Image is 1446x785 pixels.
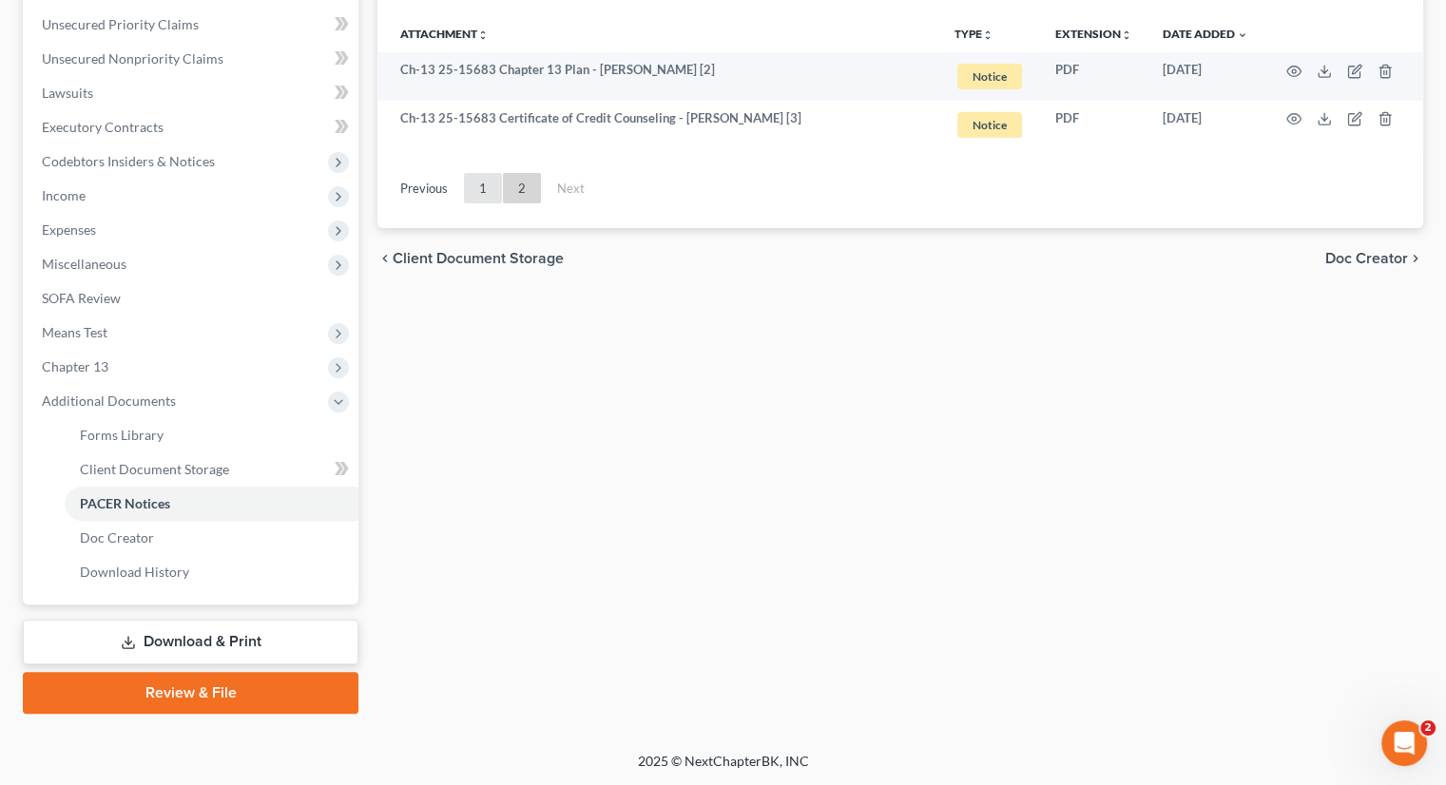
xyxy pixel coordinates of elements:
[954,29,993,41] button: TYPEunfold_more
[80,427,164,443] span: Forms Library
[42,256,126,272] span: Miscellaneous
[1325,251,1408,266] span: Doc Creator
[23,620,358,664] a: Download & Print
[1408,251,1423,266] i: chevron_right
[1325,251,1423,266] button: Doc Creator chevron_right
[42,324,107,340] span: Means Test
[377,251,564,266] button: chevron_left Client Document Storage
[65,487,358,521] a: PACER Notices
[400,27,489,41] a: Attachmentunfold_more
[957,112,1022,138] span: Notice
[42,153,215,169] span: Codebtors Insiders & Notices
[477,29,489,41] i: unfold_more
[1040,101,1147,149] td: PDF
[982,29,993,41] i: unfold_more
[464,173,502,203] a: 1
[42,290,121,306] span: SOFA Review
[377,251,393,266] i: chevron_left
[1040,52,1147,101] td: PDF
[80,529,154,546] span: Doc Creator
[65,418,358,452] a: Forms Library
[65,555,358,589] a: Download History
[377,101,939,149] td: Ch-13 25-15683 Certificate of Credit Counseling - [PERSON_NAME] [3]
[42,16,199,32] span: Unsecured Priority Claims
[954,109,1025,141] a: Notice
[954,61,1025,92] a: Notice
[1237,29,1248,41] i: expand_more
[503,173,541,203] a: 2
[42,221,96,238] span: Expenses
[42,119,164,135] span: Executory Contracts
[65,452,358,487] a: Client Document Storage
[1420,720,1436,736] span: 2
[1147,52,1263,101] td: [DATE]
[42,85,93,101] span: Lawsuits
[1381,720,1427,766] iframe: Intercom live chat
[27,76,358,110] a: Lawsuits
[42,358,108,374] span: Chapter 13
[42,187,86,203] span: Income
[1055,27,1132,41] a: Extensionunfold_more
[393,251,564,266] span: Client Document Storage
[42,50,223,67] span: Unsecured Nonpriority Claims
[42,392,176,409] span: Additional Documents
[80,461,229,477] span: Client Document Storage
[27,281,358,316] a: SOFA Review
[1147,101,1263,149] td: [DATE]
[957,64,1022,89] span: Notice
[27,110,358,144] a: Executory Contracts
[385,173,463,203] a: Previous
[65,521,358,555] a: Doc Creator
[1121,29,1132,41] i: unfold_more
[80,564,189,580] span: Download History
[27,8,358,42] a: Unsecured Priority Claims
[1163,27,1248,41] a: Date Added expand_more
[377,52,939,101] td: Ch-13 25-15683 Chapter 13 Plan - [PERSON_NAME] [2]
[27,42,358,76] a: Unsecured Nonpriority Claims
[23,672,358,714] a: Review & File
[80,495,170,511] span: PACER Notices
